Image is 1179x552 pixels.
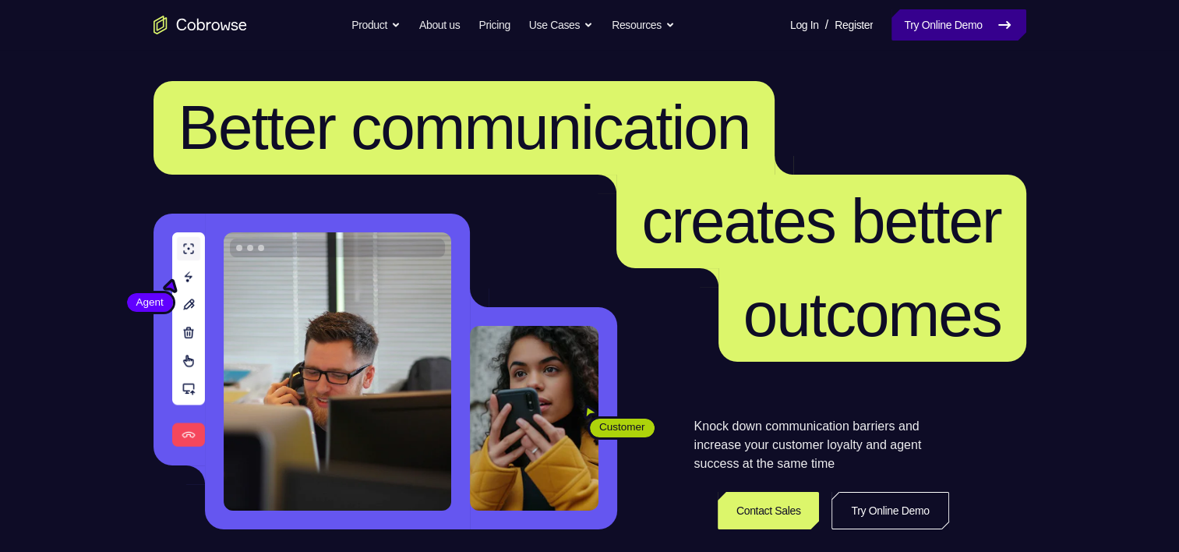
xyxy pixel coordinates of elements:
a: Contact Sales [718,492,820,529]
a: Register [835,9,873,41]
span: / [825,16,828,34]
span: creates better [641,186,1001,256]
a: Try Online Demo [831,492,948,529]
button: Resources [612,9,675,41]
a: Log In [790,9,819,41]
button: Use Cases [529,9,593,41]
p: Knock down communication barriers and increase your customer loyalty and agent success at the sam... [694,417,949,473]
a: About us [419,9,460,41]
span: Better communication [178,93,750,162]
img: A customer holding their phone [470,326,598,511]
button: Product [351,9,401,41]
a: Pricing [478,9,510,41]
a: Try Online Demo [891,9,1025,41]
span: outcomes [743,280,1001,349]
img: A customer support agent talking on the phone [224,232,451,511]
a: Go to the home page [154,16,247,34]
